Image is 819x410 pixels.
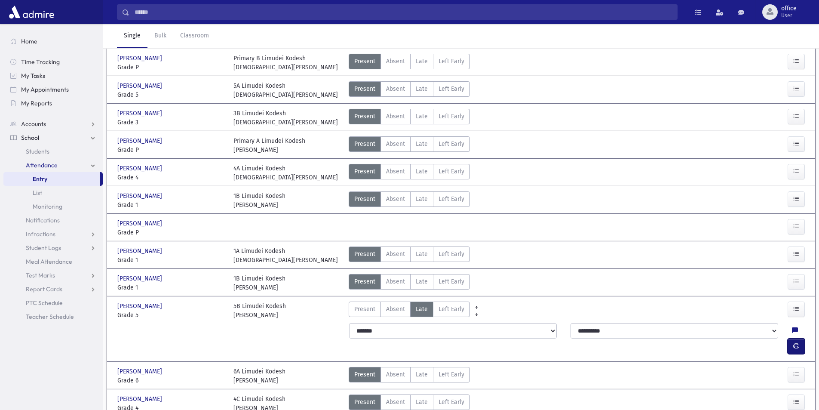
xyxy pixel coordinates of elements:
a: Entry [3,172,100,186]
span: Present [354,370,375,379]
span: Absent [386,194,405,203]
span: Absent [386,167,405,176]
span: Absent [386,250,405,259]
div: 6A Limudei Kodesh [PERSON_NAME] [233,367,285,385]
span: Left Early [439,370,464,379]
span: [PERSON_NAME] [117,247,164,256]
span: Teacher Schedule [26,313,74,321]
a: Infractions [3,227,103,241]
div: 1A Limudei Kodesh [DEMOGRAPHIC_DATA][PERSON_NAME] [233,247,338,265]
span: Late [416,305,428,314]
span: Infractions [26,230,55,238]
div: AttTypes [349,247,470,265]
div: AttTypes [349,164,470,182]
span: Late [416,277,428,286]
span: Late [416,167,428,176]
span: Present [354,84,375,93]
span: Late [416,57,428,66]
span: Grade 1 [117,283,225,292]
span: Late [416,194,428,203]
span: Accounts [21,120,46,128]
span: Present [354,277,375,286]
span: [PERSON_NAME] [117,219,164,228]
a: Classroom [173,24,216,48]
span: Absent [386,370,405,379]
span: [PERSON_NAME] [117,81,164,90]
a: My Appointments [3,83,103,96]
span: Absent [386,84,405,93]
span: Left Early [439,84,464,93]
span: [PERSON_NAME] [117,191,164,200]
span: Left Early [439,57,464,66]
span: Left Early [439,277,464,286]
span: Grade 4 [117,173,225,182]
span: Left Early [439,305,464,314]
span: Meal Attendance [26,258,72,265]
div: Primary B Limudei Kodesh [DEMOGRAPHIC_DATA][PERSON_NAME] [233,54,338,72]
input: Search [129,4,677,20]
span: Left Early [439,194,464,203]
span: Grade 1 [117,256,225,265]
span: Late [416,398,428,407]
span: [PERSON_NAME] [117,164,164,173]
span: [PERSON_NAME] [117,109,164,118]
div: AttTypes [349,274,470,292]
span: Grade 3 [117,118,225,127]
div: AttTypes [349,109,470,127]
span: Grade 6 [117,376,225,385]
span: Absent [386,112,405,121]
span: [PERSON_NAME] [117,136,164,145]
a: Teacher Schedule [3,310,103,324]
span: Late [416,370,428,379]
span: Time Tracking [21,58,60,66]
span: Late [416,112,428,121]
span: Test Marks [26,271,55,279]
span: Monitoring [33,203,62,210]
div: 3B Limudei Kodesh [DEMOGRAPHIC_DATA][PERSON_NAME] [233,109,338,127]
span: [PERSON_NAME] [117,395,164,404]
div: AttTypes [349,302,470,320]
span: Home [21,37,37,45]
span: Present [354,398,375,407]
a: Student Logs [3,241,103,255]
span: [PERSON_NAME] [117,54,164,63]
span: Grade 1 [117,200,225,210]
a: School [3,131,103,145]
span: Grade P [117,63,225,72]
a: Attendance [3,158,103,172]
a: My Tasks [3,69,103,83]
span: User [781,12,797,19]
a: Time Tracking [3,55,103,69]
span: My Reports [21,99,52,107]
span: Notifications [26,216,60,224]
a: Meal Attendance [3,255,103,268]
span: Present [354,194,375,203]
span: Present [354,139,375,148]
a: PTC Schedule [3,296,103,310]
div: AttTypes [349,54,470,72]
span: Absent [386,305,405,314]
span: Students [26,148,49,155]
span: Grade P [117,228,225,237]
div: AttTypes [349,81,470,99]
a: My Reports [3,96,103,110]
div: 5A Limudei Kodesh [DEMOGRAPHIC_DATA][PERSON_NAME] [233,81,338,99]
span: [PERSON_NAME] [117,274,164,283]
span: [PERSON_NAME] [117,302,164,311]
span: Absent [386,277,405,286]
div: 1B Limudei Kodesh [PERSON_NAME] [233,274,285,292]
span: Late [416,84,428,93]
div: AttTypes [349,136,470,154]
a: Monitoring [3,200,103,213]
span: Present [354,305,375,314]
div: 1B Limudei Kodesh [PERSON_NAME] [233,191,285,210]
a: Test Marks [3,268,103,282]
div: AttTypes [349,367,470,385]
span: Attendance [26,161,58,169]
span: Left Early [439,167,464,176]
span: Present [354,250,375,259]
span: Absent [386,139,405,148]
a: Single [117,24,147,48]
span: Present [354,112,375,121]
span: Present [354,167,375,176]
